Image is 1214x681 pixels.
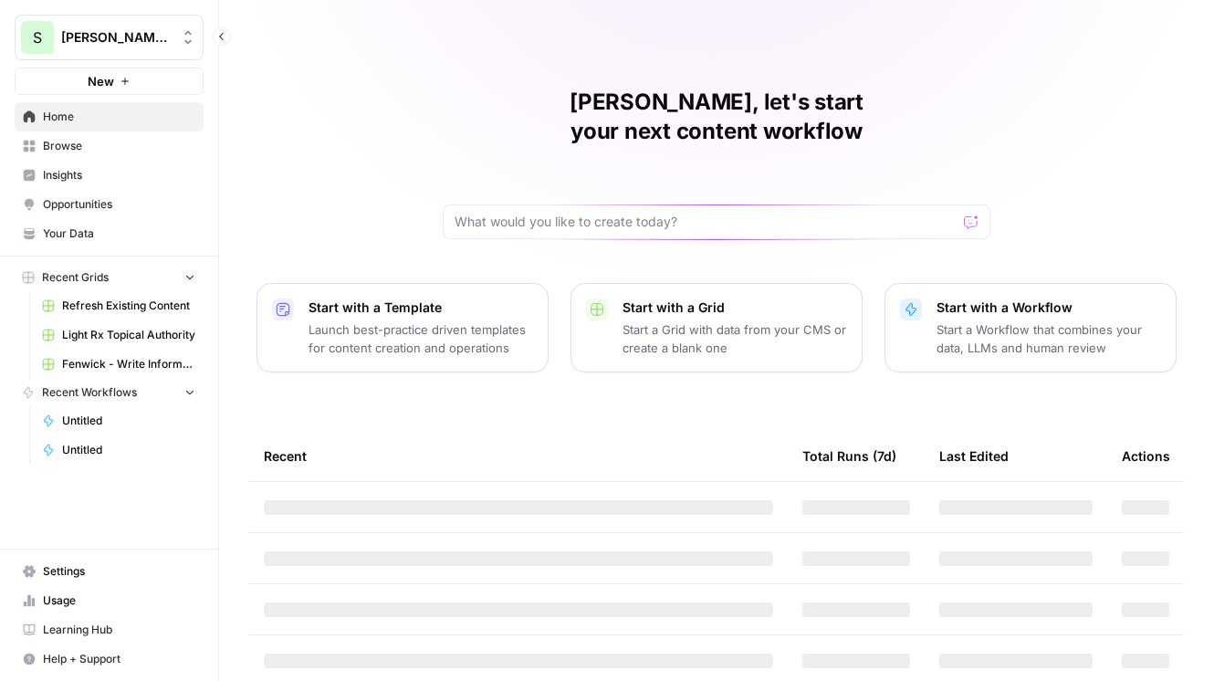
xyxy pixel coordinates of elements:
a: Refresh Existing Content [34,291,204,320]
a: Light Rx Topical Authority [34,320,204,350]
span: Untitled [62,413,195,429]
p: Start a Grid with data from your CMS or create a blank one [623,320,847,357]
span: Settings [43,563,195,580]
a: Insights [15,161,204,190]
div: Actions [1122,431,1170,481]
button: Start with a WorkflowStart a Workflow that combines your data, LLMs and human review [884,283,1177,372]
span: Fenwick - Write Informational Article [62,356,195,372]
a: Settings [15,557,204,586]
a: Home [15,102,204,131]
span: Recent Grids [42,269,109,286]
span: Home [43,109,195,125]
span: Your Data [43,225,195,242]
a: Fenwick - Write Informational Article [34,350,204,379]
span: Recent Workflows [42,384,137,401]
div: Total Runs (7d) [802,431,896,481]
p: Launch best-practice driven templates for content creation and operations [309,320,533,357]
a: Untitled [34,406,204,435]
span: Browse [43,138,195,154]
button: Start with a GridStart a Grid with data from your CMS or create a blank one [570,283,863,372]
a: Your Data [15,219,204,248]
p: Start with a Grid [623,299,847,317]
button: Recent Workflows [15,379,204,406]
span: [PERSON_NAME] Demo [61,28,172,47]
p: Start with a Template [309,299,533,317]
button: New [15,68,204,95]
span: Insights [43,167,195,183]
p: Start with a Workflow [937,299,1161,317]
span: Learning Hub [43,622,195,638]
span: Untitled [62,442,195,458]
button: Workspace: Shanil Demo [15,15,204,60]
span: New [88,72,114,90]
span: Usage [43,592,195,609]
span: S [33,26,42,48]
h1: [PERSON_NAME], let's start your next content workflow [443,88,990,146]
a: Usage [15,586,204,615]
span: Help + Support [43,651,195,667]
a: Untitled [34,435,204,465]
button: Start with a TemplateLaunch best-practice driven templates for content creation and operations [256,283,549,372]
a: Learning Hub [15,615,204,644]
span: Refresh Existing Content [62,298,195,314]
button: Help + Support [15,644,204,674]
div: Last Edited [939,431,1009,481]
div: Recent [264,431,773,481]
span: Opportunities [43,196,195,213]
a: Opportunities [15,190,204,219]
a: Browse [15,131,204,161]
button: Recent Grids [15,264,204,291]
span: Light Rx Topical Authority [62,327,195,343]
p: Start a Workflow that combines your data, LLMs and human review [937,320,1161,357]
input: What would you like to create today? [455,213,957,231]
